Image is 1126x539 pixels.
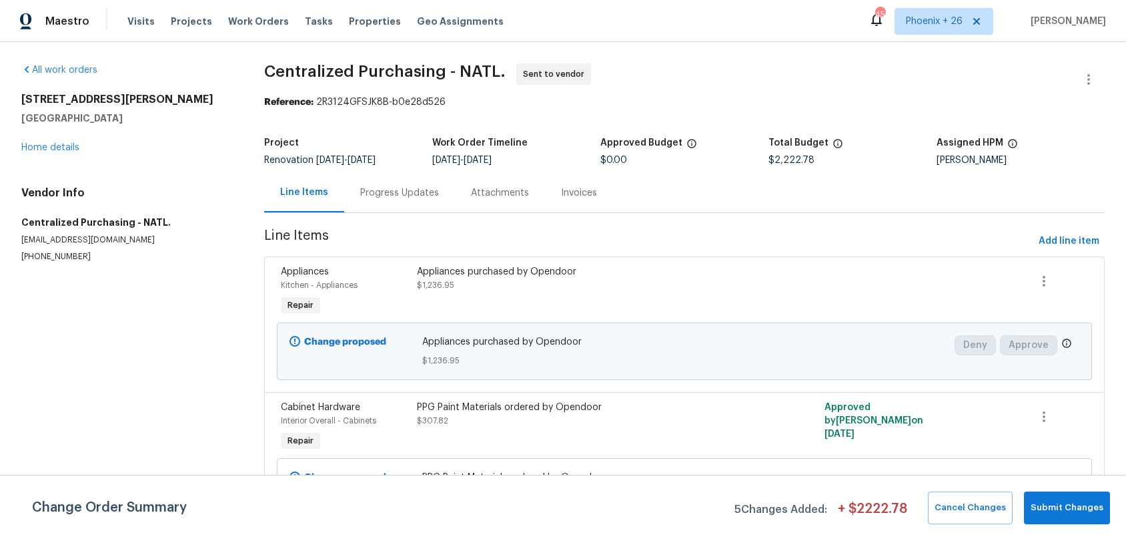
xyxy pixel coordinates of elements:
[928,492,1013,524] button: Cancel Changes
[281,417,376,425] span: Interior Overall - Cabinets
[417,265,748,279] div: Appliances purchased by Opendoor
[832,138,843,156] span: The total cost of line items that have been proposed by Opendoor. This sum includes line items th...
[1031,500,1103,516] span: Submit Changes
[422,471,946,484] span: PPG Paint Materials ordered by Opendoor
[264,98,314,107] b: Reference:
[955,335,996,355] button: Deny
[127,15,155,28] span: Visits
[21,93,232,106] h2: [STREET_ADDRESS][PERSON_NAME]
[422,335,946,349] span: Appliances purchased by Opendoor
[264,229,1033,254] span: Line Items
[471,186,529,200] div: Attachments
[1024,492,1110,524] button: Submit Changes
[937,138,1003,148] h5: Assigned HPM
[523,67,590,81] span: Sent to vendor
[432,156,460,165] span: [DATE]
[600,156,627,165] span: $0.00
[21,65,97,75] a: All work orders
[360,186,439,200] div: Progress Updates
[768,138,828,148] h5: Total Budget
[21,216,232,229] h5: Centralized Purchasing - NATL.
[304,473,386,482] b: Change proposed
[264,138,299,148] h5: Project
[1061,338,1072,352] span: Only a market manager or an area construction manager can approve
[45,15,89,28] span: Maestro
[21,234,232,246] p: [EMAIL_ADDRESS][DOMAIN_NAME]
[228,15,289,28] span: Work Orders
[21,251,232,262] p: [PHONE_NUMBER]
[875,8,885,21] div: 456
[305,17,333,26] span: Tasks
[422,354,946,367] span: $1,236.95
[282,434,319,447] span: Repair
[464,156,492,165] span: [DATE]
[432,138,528,148] h5: Work Order Timeline
[600,138,682,148] h5: Approved Budget
[824,403,923,439] span: Approved by [PERSON_NAME] on
[348,156,376,165] span: [DATE]
[21,112,232,125] h5: [GEOGRAPHIC_DATA]
[282,299,319,312] span: Repair
[417,281,454,289] span: $1,236.95
[316,156,344,165] span: [DATE]
[937,156,1105,165] div: [PERSON_NAME]
[768,156,814,165] span: $2,222.78
[935,500,1006,516] span: Cancel Changes
[686,138,697,156] span: The total cost of line items that have been approved by both Opendoor and the Trade Partner. This...
[32,492,187,524] span: Change Order Summary
[1000,335,1057,355] button: Approve
[264,63,506,79] span: Centralized Purchasing - NATL.
[304,337,386,347] b: Change proposed
[281,281,358,289] span: Kitchen - Appliances
[349,15,401,28] span: Properties
[171,15,212,28] span: Projects
[264,156,376,165] span: Renovation
[21,143,79,152] a: Home details
[417,401,748,414] div: PPG Paint Materials ordered by Opendoor
[1039,233,1099,250] span: Add line item
[280,186,328,199] div: Line Items
[561,186,597,200] div: Invoices
[316,156,376,165] span: -
[1033,229,1105,254] button: Add line item
[906,15,963,28] span: Phoenix + 26
[417,15,504,28] span: Geo Assignments
[838,502,907,524] span: + $ 2222.78
[1025,15,1106,28] span: [PERSON_NAME]
[432,156,492,165] span: -
[417,417,448,425] span: $307.82
[281,403,360,412] span: Cabinet Hardware
[281,267,329,277] span: Appliances
[824,429,855,439] span: [DATE]
[264,96,1105,109] div: 2R3124GFSJK8B-b0e28d526
[21,186,232,200] h4: Vendor Info
[1007,138,1018,156] span: The hpm assigned to this work order.
[734,497,827,524] span: 5 Changes Added:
